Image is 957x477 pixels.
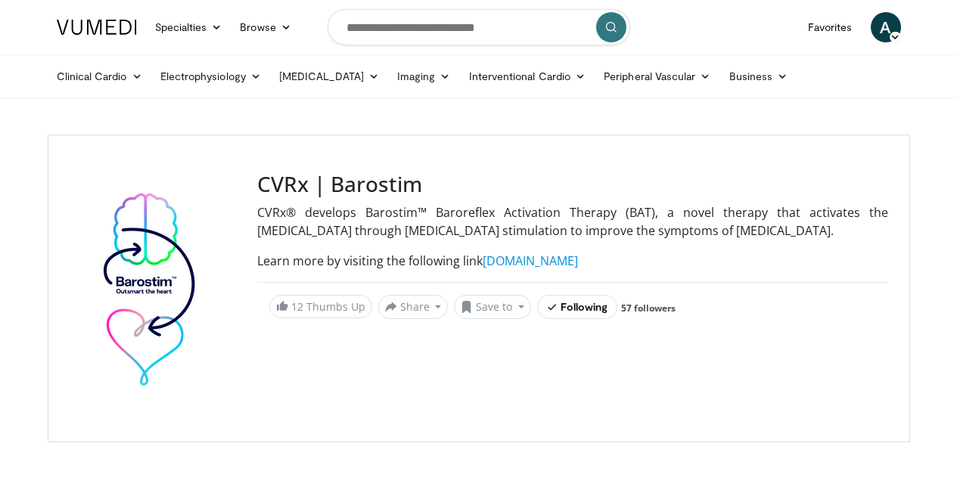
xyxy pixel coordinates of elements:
button: Save to [454,295,531,319]
a: [MEDICAL_DATA] [270,61,388,91]
button: Following [537,295,618,319]
a: Business [720,61,797,91]
a: 12 Thumbs Up [269,295,372,318]
input: Search topics, interventions [328,9,630,45]
a: Peripheral Vascular [595,61,719,91]
a: Clinical Cardio [48,61,151,91]
img: VuMedi Logo [57,20,137,35]
a: Specialties [146,12,231,42]
p: Learn more by visiting the following link [257,252,888,270]
a: Favorites [799,12,862,42]
p: CVRx® develops Barostim™ Baroreflex Activation Therapy (BAT), a novel therapy that activates the ... [257,203,888,240]
a: Browse [231,12,300,42]
a: [DOMAIN_NAME] [483,252,578,269]
a: Interventional Cardio [460,61,595,91]
span: 12 [291,299,303,314]
a: A [871,12,901,42]
a: Imaging [388,61,460,91]
a: Electrophysiology [151,61,270,91]
a: 57 followers [621,302,676,314]
h3: CVRx | Barostim [257,172,888,197]
button: Share [378,295,449,319]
